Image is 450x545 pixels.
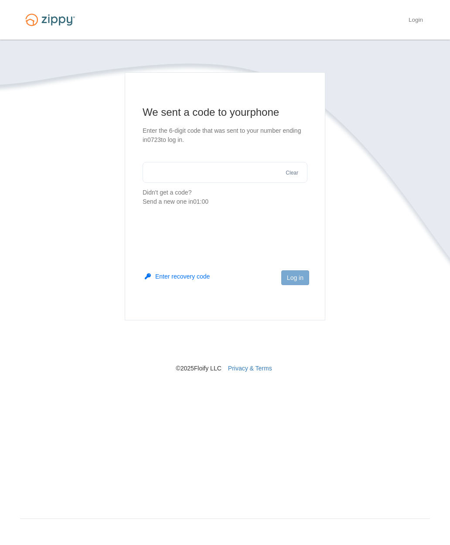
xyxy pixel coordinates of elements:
[228,365,272,372] a: Privacy & Terms
[143,197,307,206] div: Send a new one in 01:00
[145,272,210,281] button: Enter recovery code
[20,10,80,30] img: Logo
[409,17,423,25] a: Login
[143,188,307,206] p: Didn't get a code?
[283,169,301,177] button: Clear
[143,105,307,119] h1: We sent a code to your phone
[281,270,309,285] button: Log in
[20,320,430,373] nav: © 2025 Floify LLC
[143,126,307,145] p: Enter the 6-digit code that was sent to your number ending in 0723 to log in.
